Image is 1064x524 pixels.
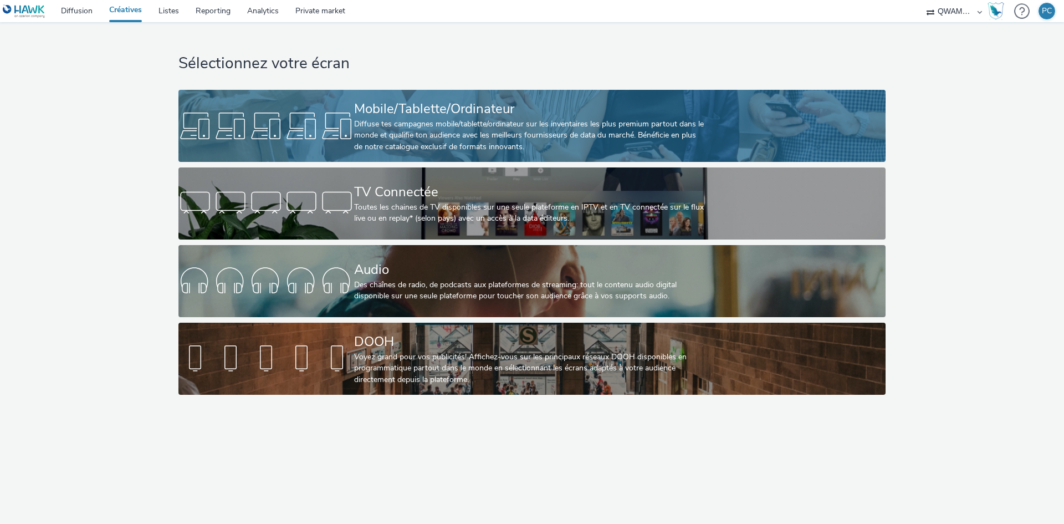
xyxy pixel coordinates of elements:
img: undefined Logo [3,4,45,18]
img: Hawk Academy [988,2,1004,20]
a: Hawk Academy [988,2,1009,20]
a: Mobile/Tablette/OrdinateurDiffuse tes campagnes mobile/tablette/ordinateur sur les inventaires le... [178,90,885,162]
div: Toutes les chaines de TV disponibles sur une seule plateforme en IPTV et en TV connectée sur le f... [354,202,705,225]
div: TV Connectée [354,182,705,202]
div: Audio [354,260,705,279]
div: Mobile/Tablette/Ordinateur [354,99,705,119]
a: TV ConnectéeToutes les chaines de TV disponibles sur une seule plateforme en IPTV et en TV connec... [178,167,885,240]
div: Voyez grand pour vos publicités! Affichez-vous sur les principaux réseaux DOOH disponibles en pro... [354,352,705,385]
div: Des chaînes de radio, de podcasts aux plateformes de streaming: tout le contenu audio digital dis... [354,279,705,302]
div: PC [1042,3,1052,19]
a: DOOHVoyez grand pour vos publicités! Affichez-vous sur les principaux réseaux DOOH disponibles en... [178,323,885,395]
a: AudioDes chaînes de radio, de podcasts aux plateformes de streaming: tout le contenu audio digita... [178,245,885,317]
div: Diffuse tes campagnes mobile/tablette/ordinateur sur les inventaires les plus premium partout dan... [354,119,705,152]
div: DOOH [354,332,705,352]
h1: Sélectionnez votre écran [178,53,885,74]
